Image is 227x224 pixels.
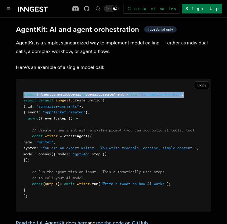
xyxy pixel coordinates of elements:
span: { event [23,110,38,114]
span: createAgent [64,134,88,138]
span: "Write a tweet on how AI works" [100,182,167,186]
span: } [58,182,60,186]
span: const [32,134,43,138]
span: , [90,152,92,156]
span: } [23,188,26,192]
span: as [81,92,85,97]
a: Contact sales [124,4,179,13]
span: ); [23,194,28,198]
span: model [23,152,34,156]
span: const [32,182,43,186]
span: = [60,182,62,186]
span: => [73,116,77,120]
span: inngest [56,98,70,102]
span: ; [182,92,184,97]
span: : [36,146,38,150]
span: .run [90,182,98,186]
span: , [51,92,53,97]
span: , [53,140,56,144]
span: writer [45,134,58,138]
span: : [38,110,41,114]
span: createAgent } [100,92,128,97]
span: openai [38,152,51,156]
span: { Agent [36,92,51,97]
span: ); [167,182,171,186]
span: , [98,92,100,97]
p: AgentKit is a simple, standardized way to implement model calling — either as individual calls, a... [16,39,211,56]
span: // Run the agent with an input. This automatically uses steps [32,170,164,174]
button: Find something... [94,5,102,12]
span: step }) [92,152,107,156]
span: // to call your AI model. [32,176,85,180]
span: , [88,110,90,114]
span: , [107,152,109,156]
span: { [43,182,45,186]
span: // Create a new agent with a system prompt (you can add optional tools, too) [32,128,194,132]
span: from [128,92,137,97]
span: name [23,140,32,144]
span: default [38,98,53,102]
span: output [45,182,58,186]
span: ({ [88,134,92,138]
span: { [77,116,79,120]
span: import [23,92,36,97]
span: system [23,146,36,150]
span: "gpt-4o" [73,152,90,156]
span: , [81,104,83,108]
span: : [32,104,34,108]
span: ({ model [51,152,68,156]
span: ( [103,98,105,102]
span: openai [85,92,98,97]
span: : [68,152,70,156]
span: , [196,146,199,150]
span: } [79,104,81,108]
span: }); [23,158,30,162]
span: agenticOpenai [53,92,81,97]
span: TypeScript only [148,27,173,32]
a: Sign Up [182,4,222,13]
span: "You are an expert writer. You write readable, concise, simple content." [41,146,196,150]
span: "summarize-contents" [36,104,79,108]
span: .createFunction [70,98,103,102]
span: } [85,110,88,114]
p: Here's an example of a single model call: [16,63,211,72]
button: Toggle navigation [5,5,12,12]
span: "app/ticket.created" [43,110,85,114]
span: : [32,140,34,144]
span: "writer" [36,140,53,144]
span: export [23,98,36,102]
span: : [34,152,36,156]
span: async [28,116,38,120]
a: AgentKit: AI and agent orchestrationTypeScript only [16,25,177,34]
span: { id [23,104,32,108]
span: ( [98,182,100,186]
span: "@inngest/agent-kit" [139,92,182,97]
span: await [64,182,75,186]
button: Toggle dark mode [104,5,119,12]
button: Copy [195,81,209,89]
span: step }) [58,116,73,120]
span: writer [77,182,90,186]
span: = [60,134,62,138]
span: , [56,116,58,120]
span: ({ event [38,116,56,120]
